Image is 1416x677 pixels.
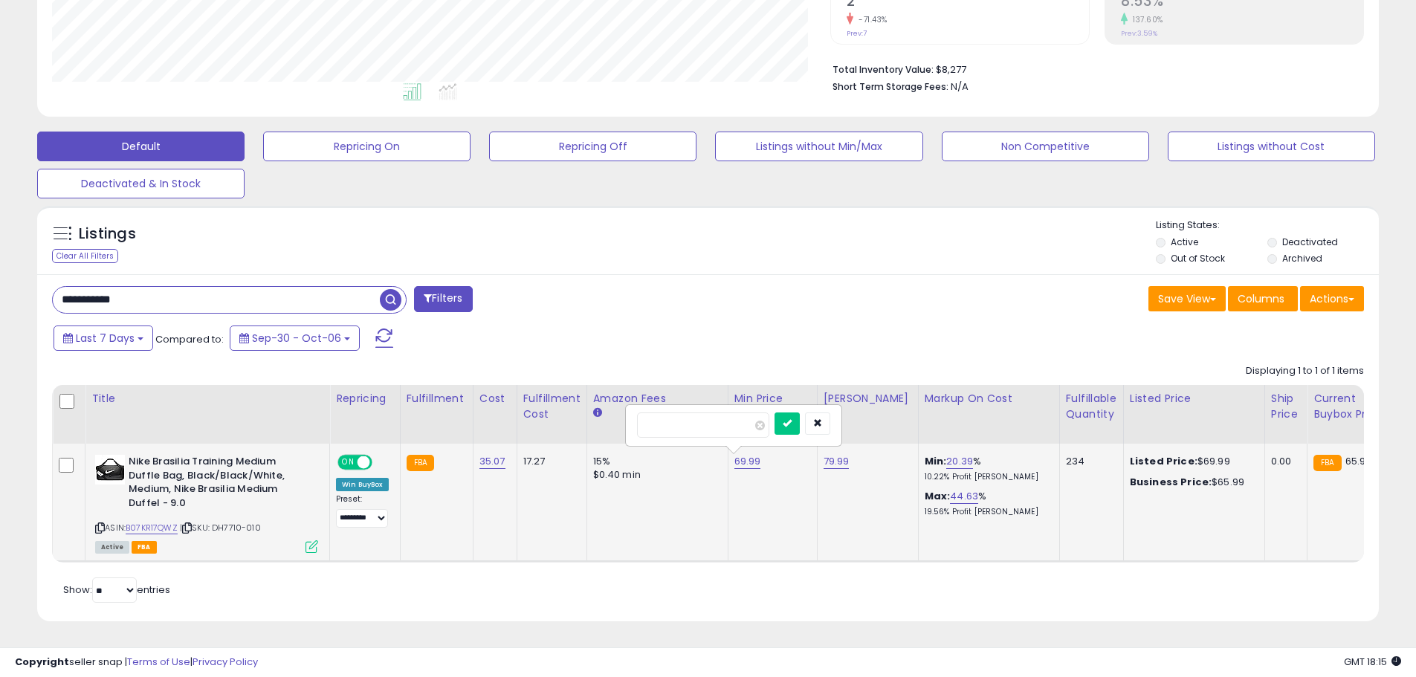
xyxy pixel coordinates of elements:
[1282,252,1322,265] label: Archived
[52,249,118,263] div: Clear All Filters
[1313,455,1341,471] small: FBA
[593,391,722,406] div: Amazon Fees
[942,132,1149,161] button: Non Competitive
[950,489,978,504] a: 44.63
[76,331,135,346] span: Last 7 Days
[15,655,258,670] div: seller snap | |
[1313,391,1390,422] div: Current Buybox Price
[1066,391,1117,422] div: Fulfillable Quantity
[918,385,1059,444] th: The percentage added to the cost of goods (COGS) that forms the calculator for Min & Max prices.
[833,63,934,76] b: Total Inventory Value:
[263,132,471,161] button: Repricing On
[95,541,129,554] span: All listings currently available for purchase on Amazon
[925,507,1048,517] p: 19.56% Profit [PERSON_NAME]
[414,286,472,312] button: Filters
[336,494,389,528] div: Preset:
[925,472,1048,482] p: 10.22% Profit [PERSON_NAME]
[63,583,170,597] span: Show: entries
[193,655,258,669] a: Privacy Policy
[336,478,389,491] div: Win BuyBox
[489,132,696,161] button: Repricing Off
[847,29,867,38] small: Prev: 7
[37,169,245,198] button: Deactivated & In Stock
[54,325,153,351] button: Last 7 Days
[1271,391,1301,422] div: Ship Price
[1130,476,1253,489] div: $65.99
[833,80,948,93] b: Short Term Storage Fees:
[479,391,511,406] div: Cost
[833,59,1353,77] li: $8,277
[370,456,394,469] span: OFF
[593,468,717,482] div: $0.40 min
[1130,454,1197,468] b: Listed Price:
[1228,286,1298,311] button: Columns
[1282,236,1338,248] label: Deactivated
[824,454,850,469] a: 79.99
[1246,364,1364,378] div: Displaying 1 to 1 of 1 items
[479,454,505,469] a: 35.07
[336,391,394,406] div: Repricing
[126,522,178,534] a: B07KR17QWZ
[407,391,467,406] div: Fulfillment
[180,522,261,534] span: | SKU: DH7710-010
[824,391,912,406] div: [PERSON_NAME]
[1128,14,1163,25] small: 137.60%
[252,331,341,346] span: Sep-30 - Oct-06
[1130,391,1258,406] div: Listed Price
[925,391,1053,406] div: Markup on Cost
[339,456,358,469] span: ON
[925,490,1048,517] div: %
[95,455,125,485] img: 41oIQGncyQL._SL40_.jpg
[129,455,309,514] b: Nike Brasilia Training Medium Duffle Bag, Black/Black/White, Medium, Nike Brasilia Medium Duffel ...
[925,454,947,468] b: Min:
[37,132,245,161] button: Default
[523,455,575,468] div: 17.27
[1271,455,1296,468] div: 0.00
[127,655,190,669] a: Terms of Use
[1238,291,1284,306] span: Columns
[925,489,951,503] b: Max:
[1300,286,1364,311] button: Actions
[1171,236,1198,248] label: Active
[1344,655,1401,669] span: 2025-10-14 18:15 GMT
[95,455,318,551] div: ASIN:
[1156,218,1379,233] p: Listing States:
[593,455,717,468] div: 15%
[946,454,973,469] a: 20.39
[132,541,157,554] span: FBA
[230,325,360,351] button: Sep-30 - Oct-06
[523,391,581,422] div: Fulfillment Cost
[593,406,602,420] small: Amazon Fees.
[1148,286,1226,311] button: Save View
[853,14,888,25] small: -71.43%
[1168,132,1375,161] button: Listings without Cost
[925,455,1048,482] div: %
[715,132,922,161] button: Listings without Min/Max
[1121,29,1157,38] small: Prev: 3.59%
[734,454,761,469] a: 69.99
[1130,475,1212,489] b: Business Price:
[15,655,69,669] strong: Copyright
[951,80,969,94] span: N/A
[407,455,434,471] small: FBA
[91,391,323,406] div: Title
[1171,252,1225,265] label: Out of Stock
[1345,454,1372,468] span: 65.99
[79,224,136,244] h5: Listings
[155,332,224,346] span: Compared to:
[734,391,811,406] div: Min Price
[1130,455,1253,468] div: $69.99
[1066,455,1112,468] div: 234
